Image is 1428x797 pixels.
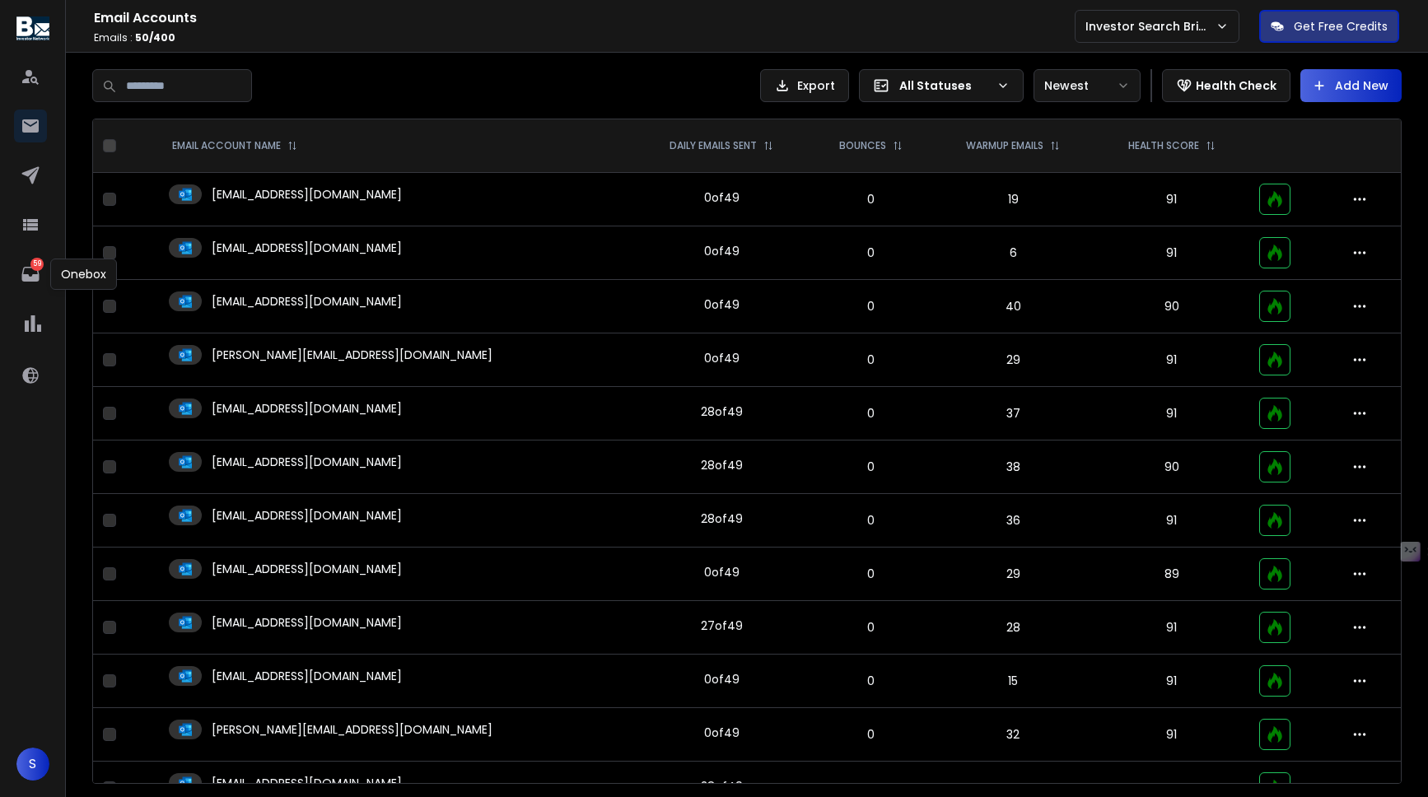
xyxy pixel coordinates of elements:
div: 0 of 49 [704,189,740,206]
h1: Email Accounts [94,8,1075,28]
p: WARMUP EMAILS [966,139,1043,152]
p: [EMAIL_ADDRESS][DOMAIN_NAME] [212,775,402,791]
p: [EMAIL_ADDRESS][DOMAIN_NAME] [212,614,402,631]
p: 0 [820,726,922,743]
span: 50 / 400 [135,30,175,44]
p: [EMAIL_ADDRESS][DOMAIN_NAME] [212,507,402,524]
td: 91 [1094,226,1248,280]
td: 29 [931,548,1094,601]
button: Add New [1300,69,1402,102]
td: 37 [931,387,1094,440]
p: [EMAIL_ADDRESS][DOMAIN_NAME] [212,454,402,470]
p: 0 [820,566,922,582]
td: 90 [1094,440,1248,494]
td: 91 [1094,708,1248,762]
div: 0 of 49 [704,671,740,687]
button: Newest [1034,69,1141,102]
p: 0 [820,619,922,636]
td: 28 [931,601,1094,655]
p: 0 [820,512,922,529]
td: 91 [1094,494,1248,548]
div: 0 of 49 [704,564,740,580]
td: 6 [931,226,1094,280]
td: 38 [931,440,1094,494]
td: 90 [1094,280,1248,333]
div: 0 of 49 [704,243,740,259]
p: 0 [820,459,922,475]
p: [PERSON_NAME][EMAIL_ADDRESS][DOMAIN_NAME] [212,347,492,363]
p: [EMAIL_ADDRESS][DOMAIN_NAME] [212,186,402,203]
div: Onebox [50,259,117,290]
p: 0 [820,191,922,207]
div: 28 of 49 [701,457,743,473]
td: 40 [931,280,1094,333]
div: 0 of 49 [704,725,740,741]
p: All Statuses [899,77,990,94]
td: 89 [1094,548,1248,601]
p: [EMAIL_ADDRESS][DOMAIN_NAME] [212,561,402,577]
button: Health Check [1162,69,1290,102]
div: 27 of 49 [701,618,743,634]
p: 0 [820,673,922,689]
td: 91 [1094,601,1248,655]
td: 32 [931,708,1094,762]
p: [EMAIL_ADDRESS][DOMAIN_NAME] [212,293,402,310]
button: Export [760,69,849,102]
p: DAILY EMAILS SENT [670,139,757,152]
td: 91 [1094,387,1248,440]
div: 28 of 49 [701,778,743,795]
button: Get Free Credits [1259,10,1399,43]
td: 29 [931,333,1094,387]
td: 15 [931,655,1094,708]
div: EMAIL ACCOUNT NAME [172,139,297,152]
p: [EMAIL_ADDRESS][DOMAIN_NAME] [212,668,402,684]
button: S [16,748,49,781]
div: 0 of 49 [704,350,740,366]
p: HEALTH SCORE [1128,139,1199,152]
a: 59 [14,258,47,291]
div: 0 of 49 [704,296,740,313]
p: 0 [820,352,922,368]
td: 91 [1094,333,1248,387]
p: [EMAIL_ADDRESS][DOMAIN_NAME] [212,240,402,256]
p: 0 [820,298,922,315]
td: 19 [931,173,1094,226]
div: 28 of 49 [701,510,743,527]
p: Get Free Credits [1294,18,1388,35]
td: 91 [1094,173,1248,226]
p: 0 [820,245,922,261]
p: 59 [30,258,44,271]
p: Emails : [94,31,1075,44]
td: 36 [931,494,1094,548]
img: logo [16,16,49,40]
td: 91 [1094,655,1248,708]
p: [PERSON_NAME][EMAIL_ADDRESS][DOMAIN_NAME] [212,721,492,738]
p: 0 [820,780,922,796]
p: BOUNCES [839,139,886,152]
p: 0 [820,405,922,422]
div: 28 of 49 [701,403,743,420]
p: Investor Search Brillwood [1085,18,1216,35]
p: [EMAIL_ADDRESS][DOMAIN_NAME] [212,400,402,417]
p: Health Check [1196,77,1276,94]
